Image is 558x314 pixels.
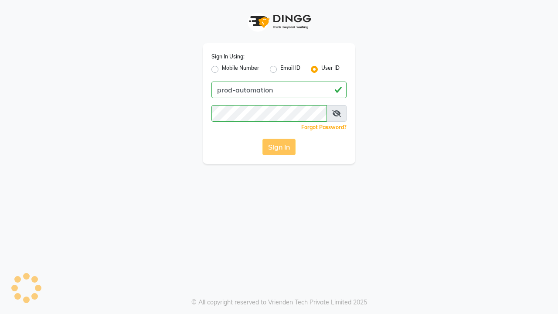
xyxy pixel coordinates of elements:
[280,64,300,75] label: Email ID
[211,82,347,98] input: Username
[301,124,347,130] a: Forgot Password?
[244,9,314,34] img: logo1.svg
[321,64,340,75] label: User ID
[211,53,245,61] label: Sign In Using:
[211,105,327,122] input: Username
[222,64,259,75] label: Mobile Number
